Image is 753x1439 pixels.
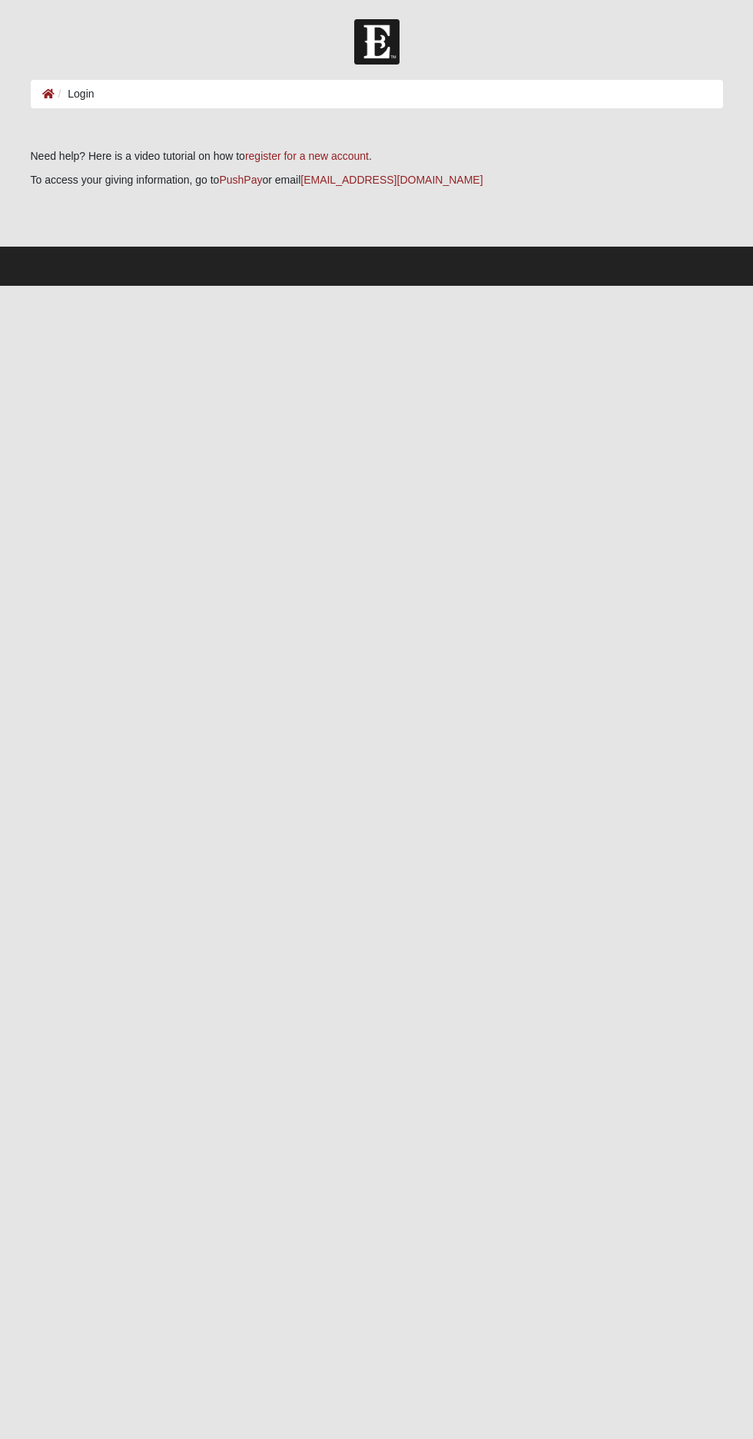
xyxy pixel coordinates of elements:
[354,19,400,65] img: Church of Eleven22 Logo
[300,174,483,186] a: [EMAIL_ADDRESS][DOMAIN_NAME]
[31,172,723,188] p: To access your giving information, go to or email
[219,174,262,186] a: PushPay
[245,150,369,162] a: register for a new account
[31,148,723,164] p: Need help? Here is a video tutorial on how to .
[55,86,95,102] li: Login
